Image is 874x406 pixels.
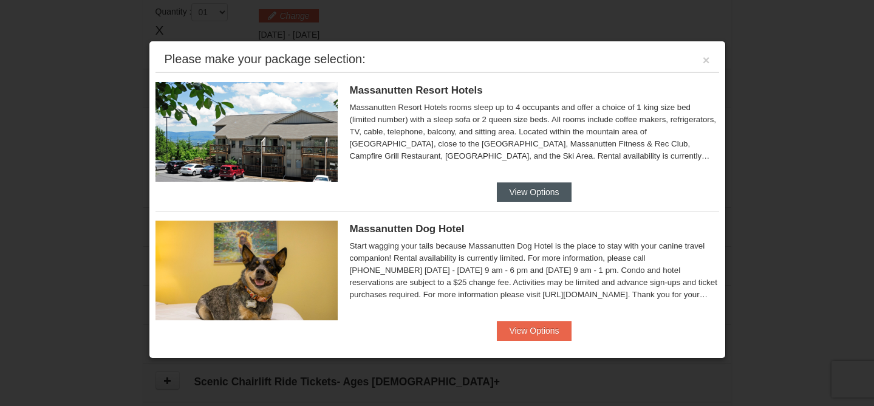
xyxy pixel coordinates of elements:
button: × [703,54,710,66]
span: Massanutten Resort Hotels [350,84,483,96]
div: Massanutten Resort Hotels rooms sleep up to 4 occupants and offer a choice of 1 king size bed (li... [350,101,719,162]
div: Please make your package selection: [165,53,366,65]
button: View Options [497,321,571,340]
img: 19219026-1-e3b4ac8e.jpg [155,82,338,182]
button: View Options [497,182,571,202]
div: Start wagging your tails because Massanutten Dog Hotel is the place to stay with your canine trav... [350,240,719,301]
img: 27428181-5-81c892a3.jpg [155,221,338,320]
span: Massanutten Dog Hotel [350,223,465,235]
